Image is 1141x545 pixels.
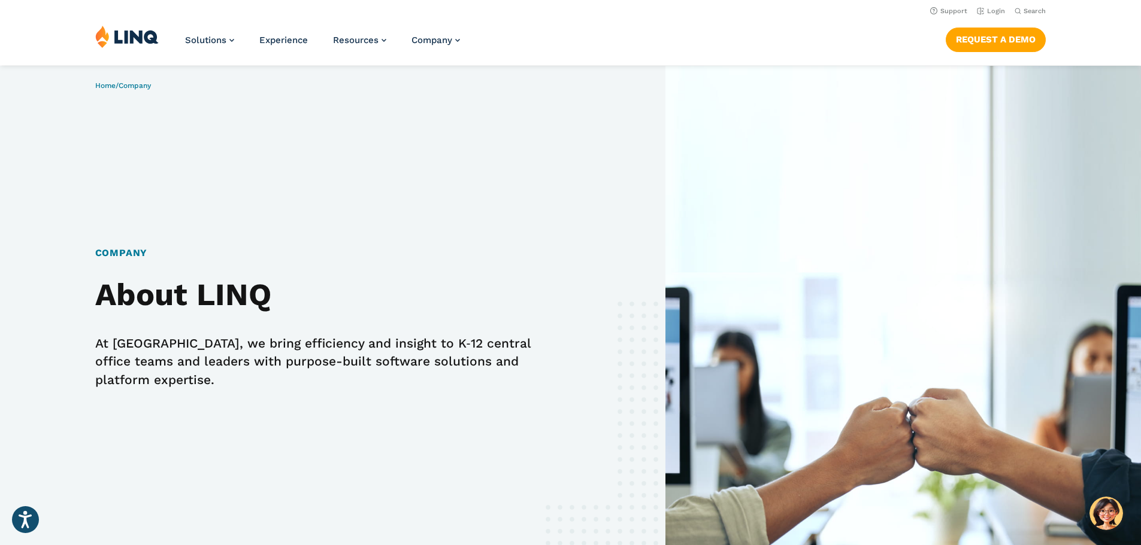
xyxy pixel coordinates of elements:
[185,35,234,45] a: Solutions
[1024,7,1046,15] span: Search
[259,35,308,45] a: Experience
[185,25,460,65] nav: Primary Navigation
[930,7,967,15] a: Support
[333,35,379,45] span: Resources
[95,25,159,48] img: LINQ | K‑12 Software
[95,277,545,313] h2: About LINQ
[95,81,151,90] span: /
[946,25,1046,51] nav: Button Navigation
[411,35,460,45] a: Company
[95,81,116,90] a: Home
[185,35,226,45] span: Solutions
[95,246,545,260] h1: Company
[333,35,386,45] a: Resources
[119,81,151,90] span: Company
[946,28,1046,51] a: Request a Demo
[411,35,452,45] span: Company
[1015,7,1046,16] button: Open Search Bar
[95,334,545,388] p: At [GEOGRAPHIC_DATA], we bring efficiency and insight to K‑12 central office teams and leaders wi...
[977,7,1005,15] a: Login
[1089,497,1123,530] button: Hello, have a question? Let’s chat.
